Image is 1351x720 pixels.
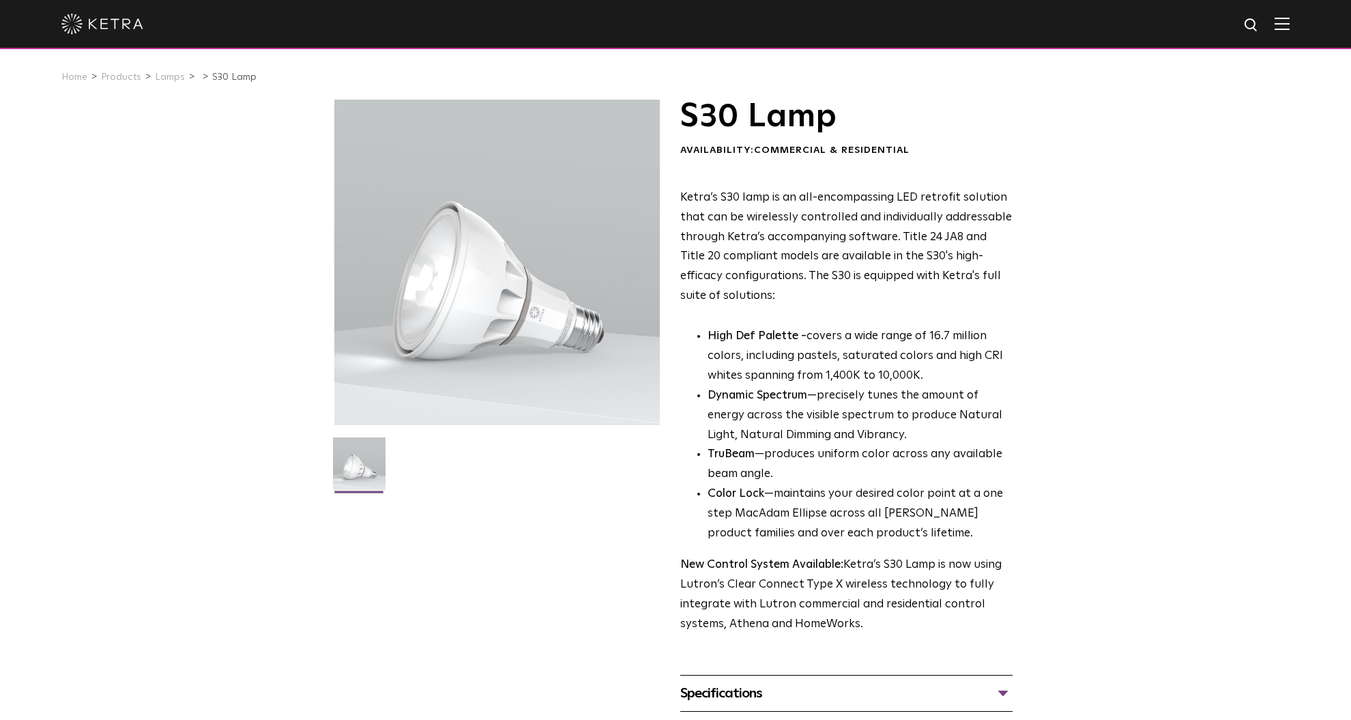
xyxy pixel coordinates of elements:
strong: Dynamic Spectrum [708,390,807,401]
a: Products [101,72,141,82]
a: Lamps [155,72,185,82]
a: S30 Lamp [212,72,257,82]
strong: High Def Palette - [708,330,807,342]
span: Ketra’s S30 lamp is an all-encompassing LED retrofit solution that can be wirelessly controlled a... [680,192,1012,302]
a: Home [61,72,87,82]
p: Ketra’s S30 Lamp is now using Lutron’s Clear Connect Type X wireless technology to fully integrat... [680,556,1013,635]
strong: TruBeam [708,448,755,460]
div: Specifications [680,682,1013,704]
img: search icon [1243,17,1260,34]
span: Commercial & Residential [754,145,910,155]
strong: Color Lock [708,488,764,500]
h1: S30 Lamp [680,100,1013,134]
li: —maintains your desired color point at a one step MacAdam Ellipse across all [PERSON_NAME] produc... [708,485,1013,544]
li: —precisely tunes the amount of energy across the visible spectrum to produce Natural Light, Natur... [708,386,1013,446]
li: —produces uniform color across any available beam angle. [708,445,1013,485]
img: ketra-logo-2019-white [61,14,143,34]
div: Availability: [680,144,1013,158]
img: S30-Lamp-Edison-2021-Web-Square [333,437,386,500]
p: covers a wide range of 16.7 million colors, including pastels, saturated colors and high CRI whit... [708,327,1013,386]
strong: New Control System Available: [680,559,843,571]
img: Hamburger%20Nav.svg [1275,17,1290,30]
